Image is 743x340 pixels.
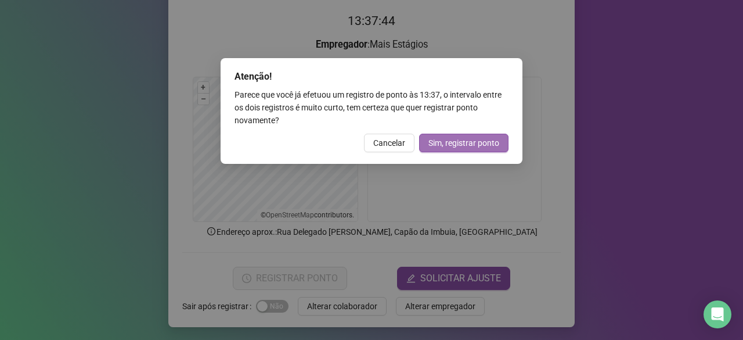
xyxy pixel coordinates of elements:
[419,134,508,152] button: Sim, registrar ponto
[373,137,405,149] span: Cancelar
[428,137,499,149] span: Sim, registrar ponto
[235,88,508,127] div: Parece que você já efetuou um registro de ponto às 13:37 , o intervalo entre os dois registros é ...
[364,134,414,152] button: Cancelar
[235,70,508,84] div: Atenção!
[704,300,731,328] div: Open Intercom Messenger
